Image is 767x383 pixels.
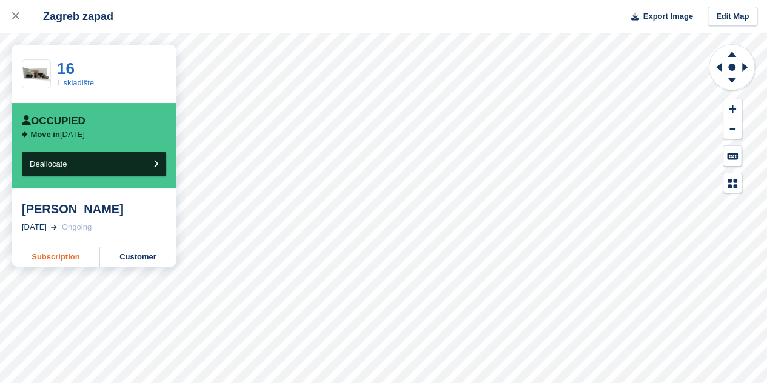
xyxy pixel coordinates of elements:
button: Keyboard Shortcuts [723,146,742,166]
div: Zagreb zapad [32,9,113,24]
img: container-lg-1024x492.png [22,67,50,81]
button: Deallocate [22,152,166,176]
div: Occupied [22,115,85,127]
button: Zoom Out [723,119,742,139]
a: Subscription [12,247,100,267]
a: 16 [57,59,75,78]
button: Zoom In [723,99,742,119]
button: Export Image [624,7,693,27]
span: Export Image [643,10,692,22]
img: arrow-right-light-icn-cde0832a797a2874e46488d9cf13f60e5c3a73dbe684e267c42b8395dfbc2abf.svg [51,225,57,230]
a: Customer [100,247,176,267]
a: Edit Map [708,7,757,27]
div: [DATE] [22,221,47,233]
p: [DATE] [31,130,85,139]
img: arrow-right-icn-b7405d978ebc5dd23a37342a16e90eae327d2fa7eb118925c1a0851fb5534208.svg [22,131,28,138]
span: Move in [31,130,60,139]
a: L skladište [57,78,94,87]
span: Deallocate [30,159,67,168]
button: Map Legend [723,173,742,193]
div: Ongoing [62,221,92,233]
div: [PERSON_NAME] [22,202,166,216]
